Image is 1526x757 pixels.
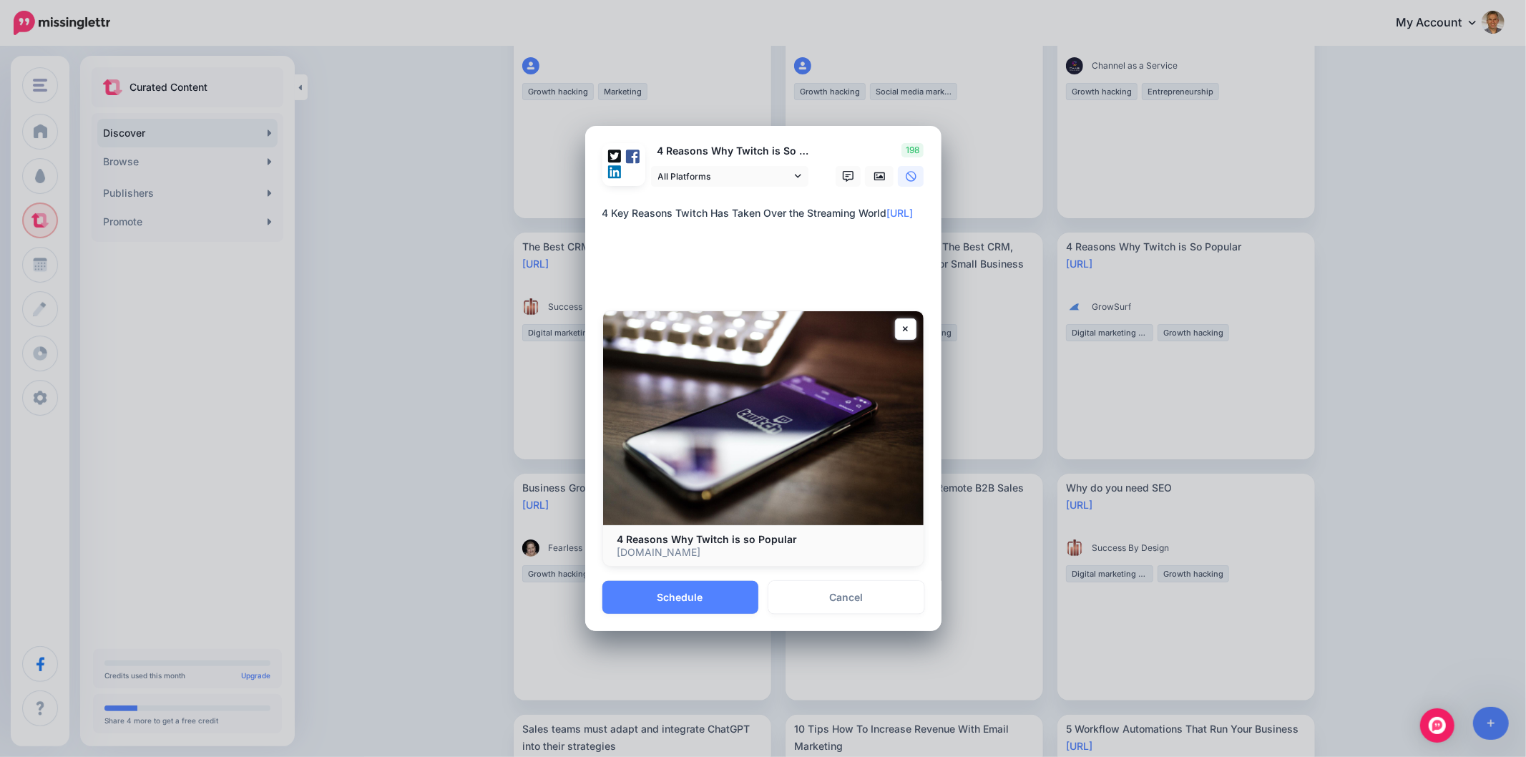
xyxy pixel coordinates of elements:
[1420,708,1454,743] div: Open Intercom Messenger
[602,205,931,239] div: 4 Key Reasons Twitch Has Taken Over the Streaming World
[603,311,924,525] img: 4 Reasons Why Twitch is so Popular
[658,169,791,184] span: All Platforms
[651,143,810,160] p: 4 Reasons Why Twitch is So Popular
[617,533,798,545] b: 4 Reasons Why Twitch is so Popular
[768,581,924,614] a: Cancel
[901,143,924,157] span: 198
[651,166,808,187] a: All Platforms
[602,581,758,614] button: Schedule
[617,546,909,559] p: [DOMAIN_NAME]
